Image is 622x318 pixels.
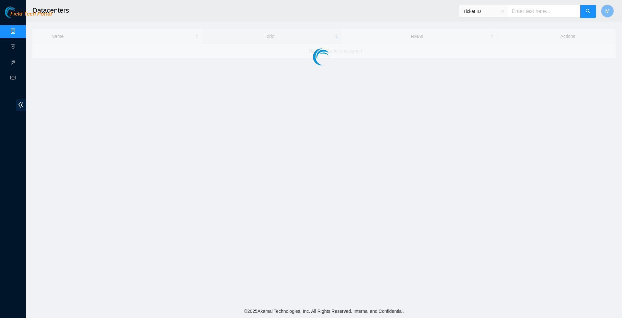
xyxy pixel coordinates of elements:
[508,5,581,18] input: Enter text here...
[5,12,52,20] a: Akamai TechnologiesField Tech Portal
[5,6,33,18] img: Akamai Technologies
[16,99,26,111] span: double-left
[10,72,16,85] span: read
[26,304,622,318] footer: © 2025 Akamai Technologies, Inc. All Rights Reserved. Internal and Confidential.
[463,6,504,16] span: Ticket ID
[605,7,609,15] span: M
[585,8,591,15] span: search
[601,5,614,18] button: M
[580,5,596,18] button: search
[10,11,52,17] span: Field Tech Portal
